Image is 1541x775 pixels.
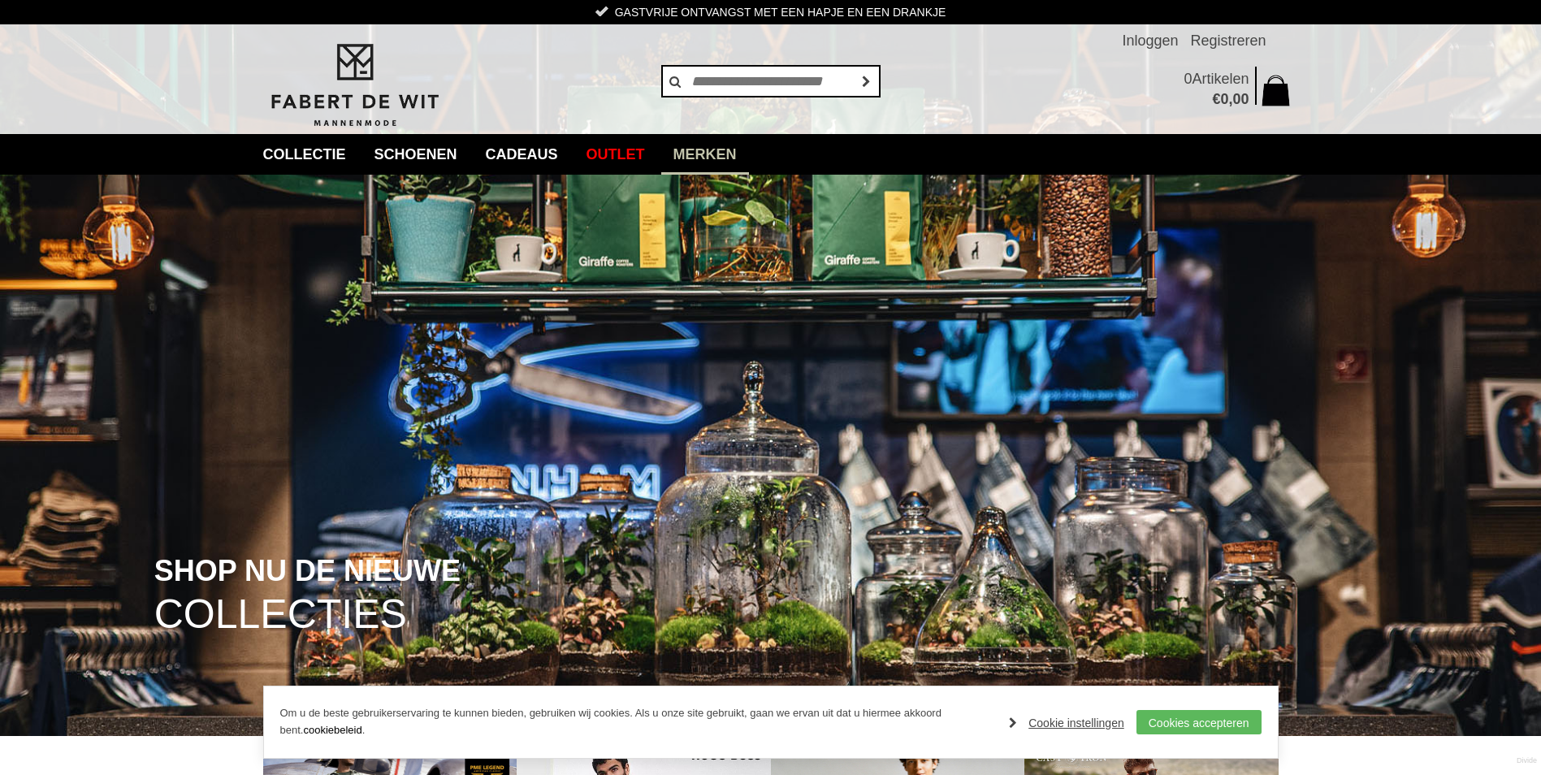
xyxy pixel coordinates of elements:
[1212,91,1220,107] span: €
[661,134,749,175] a: Merken
[1190,24,1266,57] a: Registreren
[574,134,657,175] a: Outlet
[263,41,446,129] img: Fabert de Wit
[474,134,570,175] a: Cadeaus
[1136,710,1262,734] a: Cookies accepteren
[362,134,470,175] a: Schoenen
[154,594,407,635] span: COLLECTIES
[154,556,461,587] span: SHOP NU DE NIEUWE
[251,134,358,175] a: collectie
[1228,91,1232,107] span: ,
[303,724,361,736] a: cookiebeleid
[1009,711,1124,735] a: Cookie instellingen
[1122,24,1178,57] a: Inloggen
[280,705,993,739] p: Om u de beste gebruikerservaring te kunnen bieden, gebruiken wij cookies. Als u onze site gebruik...
[1220,91,1228,107] span: 0
[1232,91,1249,107] span: 00
[1517,751,1537,771] a: Divide
[1184,71,1192,87] span: 0
[1192,71,1249,87] span: Artikelen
